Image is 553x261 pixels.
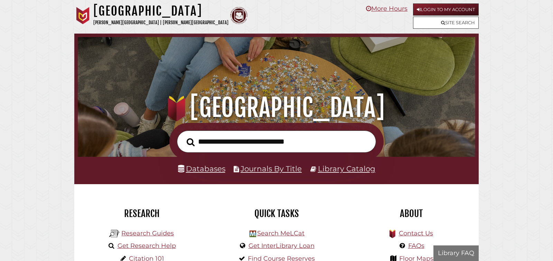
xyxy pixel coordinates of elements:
a: Get InterLibrary Loan [249,242,315,250]
a: More Hours [366,5,407,12]
button: Search [183,136,198,148]
a: FAQs [408,242,424,250]
h2: About [349,208,474,219]
a: Site Search [413,17,479,29]
h1: [GEOGRAPHIC_DATA] [86,92,467,123]
a: Login to My Account [413,3,479,16]
i: Search [187,138,195,146]
a: Contact Us [399,229,433,237]
a: Databases [178,164,225,173]
h2: Quick Tasks [214,208,339,219]
img: Hekman Library Logo [250,231,256,237]
h1: [GEOGRAPHIC_DATA] [93,3,228,19]
img: Calvin Theological Seminary [230,7,247,24]
h2: Research [79,208,204,219]
a: Research Guides [121,229,174,237]
img: Hekman Library Logo [109,228,120,239]
a: Get Research Help [118,242,176,250]
a: Library Catalog [318,164,375,173]
a: Search MeLCat [257,229,304,237]
img: Calvin University [74,7,92,24]
a: Journals By Title [241,164,302,173]
p: [PERSON_NAME][GEOGRAPHIC_DATA] | [PERSON_NAME][GEOGRAPHIC_DATA] [93,19,228,27]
